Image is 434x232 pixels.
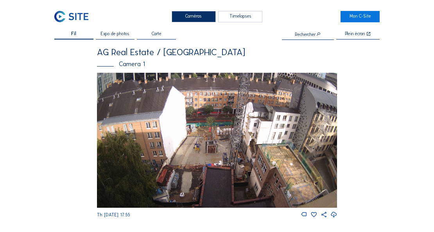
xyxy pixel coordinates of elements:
[97,48,337,57] div: AG Real Estate / [GEOGRAPHIC_DATA]
[54,11,88,22] img: C-SITE Logo
[218,11,262,22] div: Timelapses
[341,11,380,22] a: Mon C-Site
[152,32,161,36] span: Carte
[172,11,216,22] div: Caméras
[97,73,337,208] img: Image
[54,11,93,22] a: C-SITE Logo
[97,61,337,67] div: Camera 1
[71,32,76,36] span: Fil
[345,32,365,37] div: Plein écran
[101,32,129,36] span: Expo de photos
[97,212,130,218] span: Th [DATE] 17:55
